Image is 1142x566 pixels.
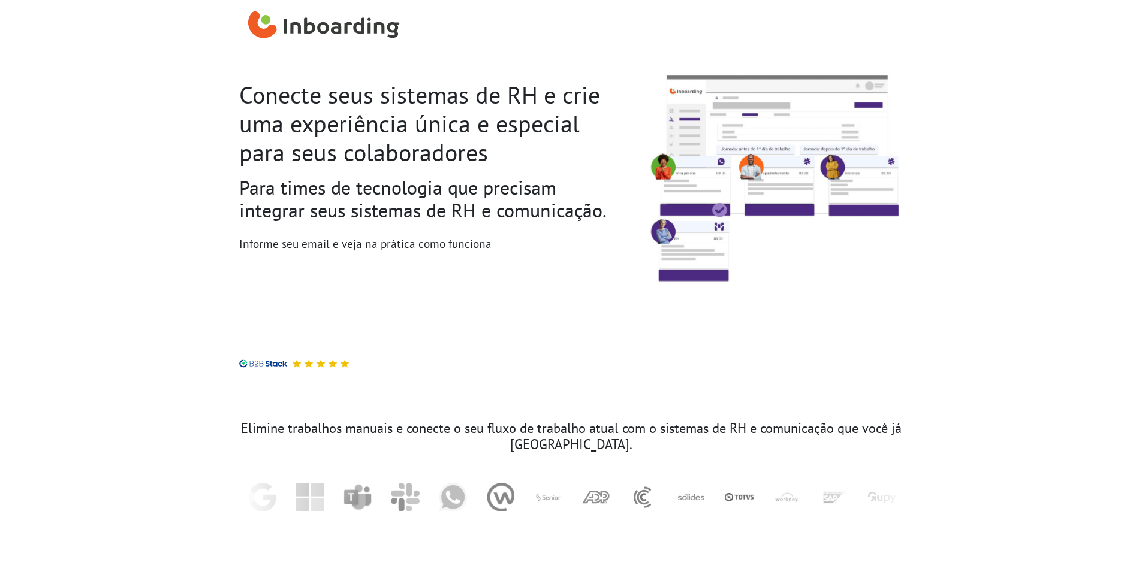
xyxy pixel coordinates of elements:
img: ADP [562,480,610,514]
h3: Informe seu email e veja na prática como funciona [239,237,619,250]
img: Workday [753,480,801,514]
img: Workplace [468,473,514,521]
img: B2B Stack logo [239,359,287,368]
img: TOTVS [705,483,753,511]
img: whatsapp [419,473,467,521]
img: Solides [659,485,704,510]
img: Slack [372,473,420,521]
h3: Elimine trabalhos manuais e conecte o seu fluxo de trabalho atual com o sistemas de RH e comunica... [239,420,904,453]
img: Avaliação 5 estrelas no B2B Stack [316,359,326,368]
h1: Conecte seus sistemas de RH e crie uma experiência única e especial para seus colaboradores [239,80,619,167]
img: Avaliação 5 estrelas no B2B Stack [292,359,302,368]
img: Avaliação 5 estrelas no B2B Stack [328,359,338,368]
img: Senior [514,482,562,513]
img: Convenia [610,473,658,521]
a: Inboarding Home Page [248,5,400,47]
iframe: Form 0 [239,255,619,345]
img: Avaliação 5 estrelas no B2B Stack [340,359,349,368]
img: Inboarding Home [248,8,400,44]
h2: Para times de tecnologia que precisam integrar seus sistemas de RH e comunicação. [239,176,619,222]
img: Imagem da solução da Inbaording monstrando a jornada como comunicações enviandos antes e depois d... [637,71,904,287]
div: Avaliação 5 estrelas no B2B Stack [287,359,349,368]
img: Avaliação 5 estrelas no B2B Stack [304,359,314,368]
